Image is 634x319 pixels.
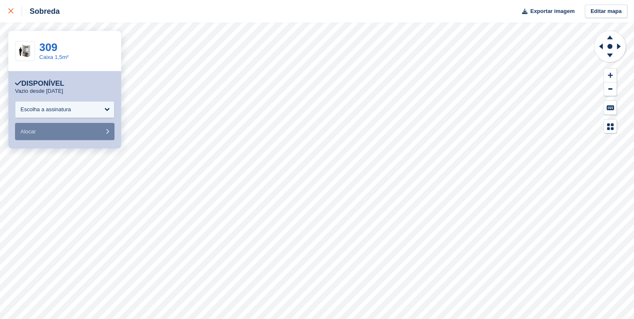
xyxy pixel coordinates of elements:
[604,101,616,115] button: Keyboard Shortcuts
[20,128,36,135] span: Alocar
[530,7,574,15] span: Exportar imagem
[604,120,616,133] button: Map Legend
[15,123,114,140] button: Alocar
[604,82,616,96] button: Zoom Out
[39,54,68,60] a: Caixa 1,5m²
[517,5,574,18] button: Exportar imagem
[22,6,60,16] div: Sobreda
[21,79,64,87] font: Disponível
[39,41,57,54] a: 309
[20,105,71,114] div: Escolha a assinatura
[585,5,627,18] a: Editar mapa
[15,88,63,94] p: Vazio desde [DATE]
[604,69,616,82] button: Zoom In
[15,44,35,59] img: 15-sqft-unit.jpg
